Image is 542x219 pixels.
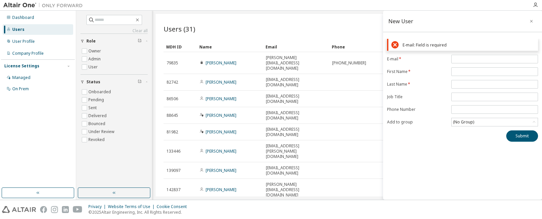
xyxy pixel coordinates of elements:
button: Submit [506,130,538,142]
span: Status [86,79,100,85]
label: Under Review [88,128,116,136]
a: Clear all [80,28,148,34]
a: [PERSON_NAME] [206,112,236,118]
label: Last Name [387,82,447,87]
span: 81982 [167,129,178,135]
a: [PERSON_NAME] [206,148,236,154]
label: Revoked [88,136,106,144]
label: Owner [88,47,102,55]
label: Add to group [387,119,447,125]
a: [PERSON_NAME] [206,96,236,102]
span: 133446 [167,149,180,154]
label: Job Title [387,94,447,100]
a: [PERSON_NAME] [206,60,236,66]
label: Bounced [88,120,107,128]
img: youtube.svg [73,206,82,213]
img: altair_logo.svg [2,206,36,213]
a: [PERSON_NAME] [206,79,236,85]
a: [PERSON_NAME] [206,187,236,192]
div: Name [199,41,260,52]
span: [PERSON_NAME][EMAIL_ADDRESS][DOMAIN_NAME] [266,182,326,198]
img: linkedin.svg [62,206,69,213]
span: Clear filter [138,79,142,85]
label: Admin [88,55,102,63]
span: 142837 [167,187,180,192]
div: Users [12,27,25,32]
span: [EMAIL_ADDRESS][PERSON_NAME][DOMAIN_NAME] [266,143,326,159]
span: 139097 [167,168,180,173]
span: [EMAIL_ADDRESS][DOMAIN_NAME] [266,165,326,176]
label: Sent [88,104,98,112]
span: 88645 [167,113,178,118]
span: 86506 [167,96,178,102]
label: First Name [387,69,447,74]
label: Pending [88,96,105,104]
div: (No Group) [452,118,538,126]
img: Altair One [3,2,86,9]
div: On Prem [12,86,29,92]
div: MDH ID [166,41,194,52]
span: Users (31) [164,24,195,34]
p: © 2025 Altair Engineering, Inc. All Rights Reserved. [88,209,191,215]
a: [PERSON_NAME] [206,129,236,135]
img: facebook.svg [40,206,47,213]
span: [EMAIL_ADDRESS][DOMAIN_NAME] [266,94,326,104]
div: Phone [332,41,393,52]
span: Clear filter [138,38,142,44]
span: Role [86,38,96,44]
div: New User [388,19,413,24]
div: Email [266,41,326,52]
label: Delivered [88,112,108,120]
label: Onboarded [88,88,112,96]
label: Phone Number [387,107,447,112]
button: Status [80,75,148,89]
div: E-mail: Field is required [403,42,535,47]
div: Privacy [88,204,108,209]
label: User [88,63,99,71]
div: Managed [12,75,30,80]
span: [EMAIL_ADDRESS][DOMAIN_NAME] [266,110,326,121]
a: [PERSON_NAME] [206,168,236,173]
span: [PERSON_NAME][EMAIL_ADDRESS][DOMAIN_NAME] [266,55,326,71]
div: (No Group) [452,118,475,126]
img: instagram.svg [51,206,58,213]
label: E-mail [387,56,447,62]
span: 82742 [167,80,178,85]
span: [EMAIL_ADDRESS][DOMAIN_NAME] [266,127,326,137]
button: Role [80,34,148,48]
div: User Profile [12,39,35,44]
div: Dashboard [12,15,34,20]
div: Company Profile [12,51,44,56]
span: 79835 [167,60,178,66]
div: Website Terms of Use [108,204,157,209]
div: License Settings [4,63,39,69]
span: [PHONE_NUMBER] [332,60,366,66]
div: Cookie Consent [157,204,191,209]
span: [EMAIL_ADDRESS][DOMAIN_NAME] [266,77,326,88]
